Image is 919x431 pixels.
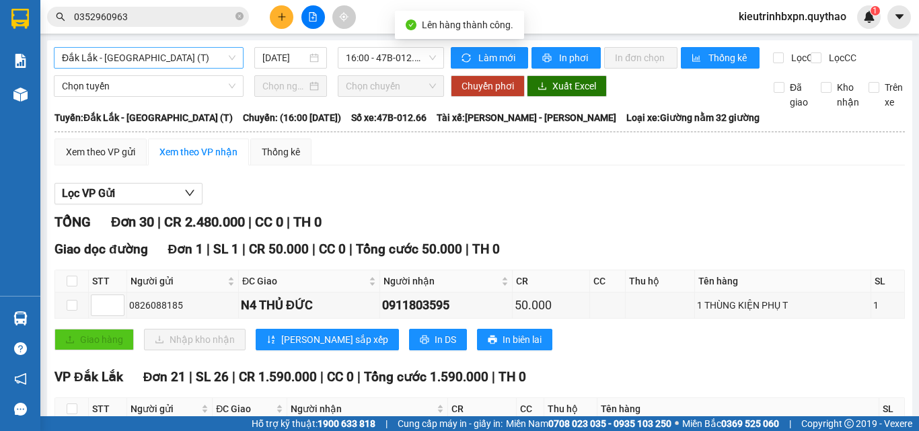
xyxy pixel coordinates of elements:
span: Miền Nam [506,416,671,431]
span: | [320,369,324,385]
input: 11/10/2025 [262,50,307,65]
button: aim [332,5,356,29]
button: In đơn chọn [604,47,677,69]
th: STT [89,398,127,420]
button: file-add [301,5,325,29]
span: Số xe: 47B-012.66 [351,110,427,125]
span: Tài xế: [PERSON_NAME] - [PERSON_NAME] [437,110,616,125]
button: plus [270,5,293,29]
span: | [357,369,361,385]
span: ĐC Giao [216,401,273,416]
span: Đơn 30 [111,214,154,230]
span: file-add [308,12,318,22]
th: CR [448,398,517,420]
span: Người nhận [383,274,499,288]
span: sort-ascending [266,335,276,346]
span: Đắk Lắk - Sài Gòn (T) [62,48,235,68]
th: CC [517,398,544,420]
input: Chọn ngày [262,79,307,93]
th: Tên hàng [597,398,879,420]
span: Lọc VP Gửi [62,185,115,202]
span: | [312,241,316,257]
div: 50.000 [515,296,587,315]
button: uploadGiao hàng [54,329,134,350]
span: CR 50.000 [249,241,309,257]
span: Chuyến: (16:00 [DATE]) [243,110,341,125]
span: Chọn tuyến [62,76,235,96]
sup: 1 [871,6,880,15]
span: copyright [844,419,854,428]
strong: 1900 633 818 [318,418,375,429]
span: notification [14,373,27,385]
span: Lọc CC [823,50,858,65]
span: | [492,369,495,385]
span: | [789,416,791,431]
span: SL 1 [213,241,239,257]
span: aim [339,12,348,22]
span: Đơn 1 [168,241,204,257]
span: CC 0 [319,241,346,257]
span: | [287,214,290,230]
span: sync [462,53,473,64]
span: CR 1.590.000 [239,369,317,385]
span: Cung cấp máy in - giấy in: [398,416,503,431]
span: check-circle [406,19,416,30]
span: Lên hàng thành công. [422,19,513,30]
div: 1 [873,298,902,313]
img: icon-new-feature [863,11,875,23]
span: [PERSON_NAME] sắp xếp [281,332,388,347]
button: Lọc VP Gửi [54,183,203,204]
span: Trên xe [879,80,908,110]
button: Chuyển phơi [451,75,525,97]
span: | [232,369,235,385]
span: Làm mới [478,50,517,65]
span: bar-chart [692,53,703,64]
span: Chọn chuyến [346,76,436,96]
span: printer [420,335,429,346]
th: CC [590,270,626,292]
th: SL [871,270,905,292]
span: Người gửi [131,274,225,288]
span: Hỗ trợ kỹ thuật: [252,416,375,431]
span: caret-down [893,11,906,23]
input: Tìm tên, số ĐT hoặc mã đơn [74,9,233,24]
span: ⚪️ [675,421,679,426]
span: Đơn 21 [143,369,186,385]
span: 16:00 - 47B-012.66 [346,48,436,68]
span: search [56,12,65,22]
span: | [207,241,210,257]
span: Tổng cước 50.000 [356,241,462,257]
button: caret-down [887,5,911,29]
div: 1 THÙNG KIỆN PHỤ T [697,298,869,313]
span: close-circle [235,11,244,24]
span: close-circle [235,12,244,20]
span: | [385,416,388,431]
button: bar-chartThống kê [681,47,760,69]
span: printer [488,335,497,346]
span: CC 0 [327,369,354,385]
span: question-circle [14,342,27,355]
button: sort-ascending[PERSON_NAME] sắp xếp [256,329,399,350]
span: Đã giao [784,80,813,110]
span: Người nhận [291,401,434,416]
img: warehouse-icon [13,311,28,325]
span: Loại xe: Giường nằm 32 giường [626,110,760,125]
button: printerIn DS [409,329,467,350]
button: downloadNhập kho nhận [144,329,246,350]
img: warehouse-icon [13,87,28,102]
span: In biên lai [503,332,542,347]
th: Thu hộ [626,270,695,292]
span: In DS [435,332,456,347]
span: TH 0 [499,369,526,385]
th: STT [89,270,127,292]
strong: 0708 023 035 - 0935 103 250 [548,418,671,429]
span: Tổng cước 1.590.000 [364,369,488,385]
span: | [157,214,161,230]
strong: 0369 525 060 [721,418,779,429]
span: Người gửi [131,401,198,416]
div: Xem theo VP gửi [66,145,135,159]
span: ĐC Giao [242,274,366,288]
span: TH 0 [472,241,500,257]
span: down [184,188,195,198]
span: Xuất Excel [552,79,596,93]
